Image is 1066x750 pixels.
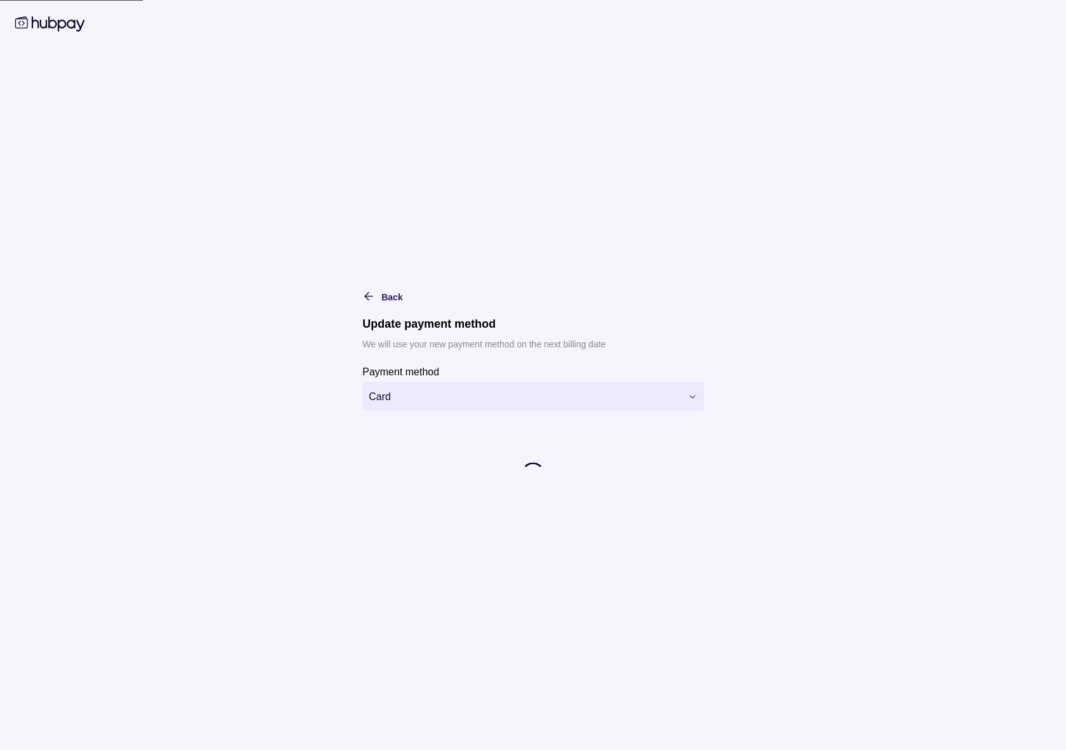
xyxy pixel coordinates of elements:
[362,337,704,351] p: We will use your new payment method on the next billing date
[362,366,439,377] p: Payment method
[362,289,402,304] button: Back
[381,292,402,302] span: Back
[362,364,439,379] label: Payment method
[362,317,704,331] h1: Update payment method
